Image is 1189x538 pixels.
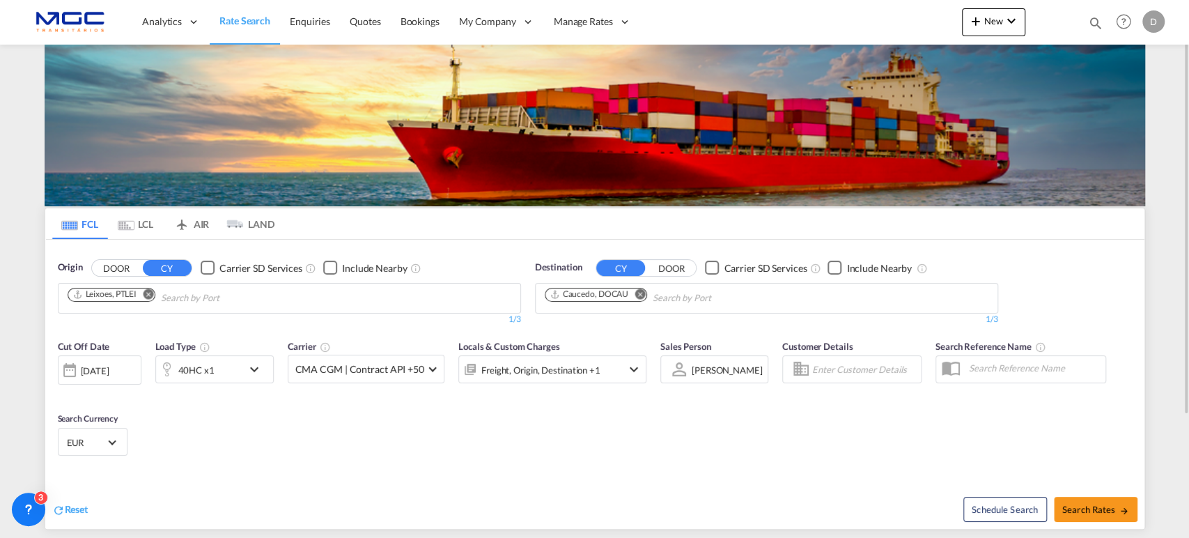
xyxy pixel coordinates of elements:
div: [DATE] [81,364,109,377]
span: Carrier [288,341,331,352]
span: Cut Off Date [58,341,110,352]
button: Search Ratesicon-arrow-right [1054,497,1137,522]
button: Note: By default Schedule search will only considerorigin ports, destination ports and cut off da... [963,497,1047,522]
div: icon-magnify [1088,15,1103,36]
button: icon-plus 400-fgNewicon-chevron-down [962,8,1025,36]
button: Remove [625,289,646,302]
span: Load Type [155,341,210,352]
span: Analytics [142,15,182,29]
img: LCL+%26+FCL+BACKGROUND.png [45,45,1145,206]
md-icon: The selected Trucker/Carrierwill be displayed in the rate results If the rates are from another f... [320,341,331,353]
span: EUR [67,436,106,449]
div: Press delete to remove this chip. [550,289,632,300]
div: icon-refreshReset [52,502,88,518]
input: Enter Customer Details [812,359,917,380]
md-checkbox: Checkbox No Ink [827,261,912,275]
md-tab-item: LAND [219,208,275,239]
div: 40HC x1icon-chevron-down [155,355,274,383]
div: OriginDOOR CY Checkbox No InkUnchecked: Search for CY (Container Yard) services for all selected ... [45,240,1144,529]
md-datepicker: Select [58,383,68,402]
button: Remove [134,289,155,302]
span: Help [1112,10,1135,33]
md-chips-wrap: Chips container. Use arrow keys to select chips. [65,284,300,309]
md-icon: Unchecked: Search for CY (Container Yard) services for all selected carriers.Checked : Search for... [305,263,316,274]
div: D [1142,10,1165,33]
md-icon: Unchecked: Ignores neighbouring ports when fetching rates.Checked : Includes neighbouring ports w... [917,263,928,274]
span: Destination [535,261,582,275]
button: CY [143,260,192,276]
span: Locals & Custom Charges [458,341,560,352]
div: [PERSON_NAME] [692,364,763,376]
div: 1/3 [58,314,521,325]
div: 40HC x1 [178,360,215,380]
md-tab-item: AIR [164,208,219,239]
div: Caucedo, DOCAU [550,289,629,300]
span: Sales Person [660,341,711,352]
div: Leixoes, PTLEI [72,289,137,300]
div: Press delete to remove this chip. [72,289,140,300]
md-icon: icon-information-outline [199,341,210,353]
span: Search Currency [58,413,118,424]
button: CY [596,260,645,276]
md-checkbox: Checkbox No Ink [201,261,302,275]
span: New [967,15,1020,26]
div: Freight Origin Destination Factory Stuffing [481,360,600,380]
md-icon: icon-arrow-right [1119,506,1128,516]
span: Search Rates [1062,504,1129,515]
button: DOOR [647,260,696,276]
span: Search Reference Name [935,341,1046,352]
md-checkbox: Checkbox No Ink [705,261,807,275]
md-chips-wrap: Chips container. Use arrow keys to select chips. [543,284,791,309]
input: Chips input. [161,287,293,309]
md-icon: Your search will be saved by the below given name [1035,341,1046,353]
div: Carrier SD Services [219,261,302,275]
span: Enquiries [290,15,330,27]
div: Include Nearby [342,261,407,275]
div: 1/3 [535,314,998,325]
span: CMA CGM | Contract API +50 [295,362,424,376]
md-icon: icon-plus 400-fg [967,13,984,29]
span: Origin [58,261,83,275]
md-tab-item: FCL [52,208,108,239]
md-icon: icon-chevron-down [625,361,642,378]
span: Rate Search [219,15,270,26]
button: DOOR [92,260,141,276]
md-select: Sales Person: Diogo Santos [690,360,764,380]
span: My Company [459,15,516,29]
span: Bookings [401,15,440,27]
div: [DATE] [58,355,141,385]
md-pagination-wrapper: Use the left and right arrow keys to navigate between tabs [52,208,275,239]
img: 92835000d1c111ee8b33af35afdd26c7.png [21,6,115,38]
md-checkbox: Checkbox No Ink [323,261,407,275]
div: Include Nearby [846,261,912,275]
md-icon: Unchecked: Search for CY (Container Yard) services for all selected carriers.Checked : Search for... [809,263,821,274]
md-icon: icon-chevron-down [246,361,270,378]
md-icon: icon-chevron-down [1003,13,1020,29]
span: Reset [65,503,88,515]
md-icon: Unchecked: Ignores neighbouring ports when fetching rates.Checked : Includes neighbouring ports w... [410,263,421,274]
input: Search Reference Name [962,358,1105,378]
input: Chips input. [653,287,785,309]
span: Manage Rates [554,15,613,29]
md-tab-item: LCL [108,208,164,239]
md-icon: icon-magnify [1088,15,1103,31]
div: Freight Origin Destination Factory Stuffingicon-chevron-down [458,355,646,383]
span: Customer Details [782,341,853,352]
div: Help [1112,10,1142,35]
md-icon: icon-refresh [52,504,65,516]
md-select: Select Currency: € EUREuro [65,432,120,452]
span: Quotes [350,15,380,27]
div: Carrier SD Services [724,261,807,275]
md-icon: icon-airplane [173,216,190,226]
